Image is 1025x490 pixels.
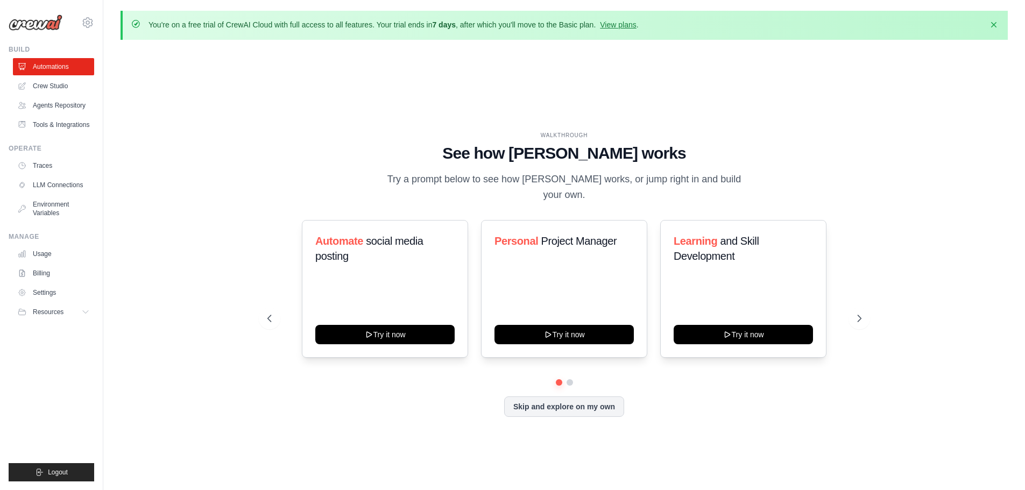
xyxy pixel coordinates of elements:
[315,235,423,262] span: social media posting
[13,303,94,321] button: Resources
[9,232,94,241] div: Manage
[432,20,456,29] strong: 7 days
[13,284,94,301] a: Settings
[494,235,538,247] span: Personal
[13,97,94,114] a: Agents Repository
[13,58,94,75] a: Automations
[13,196,94,222] a: Environment Variables
[13,116,94,133] a: Tools & Integrations
[9,463,94,481] button: Logout
[315,325,455,344] button: Try it now
[674,325,813,344] button: Try it now
[504,396,624,417] button: Skip and explore on my own
[48,468,68,477] span: Logout
[149,19,639,30] p: You're on a free trial of CrewAI Cloud with full access to all features. Your trial ends in , aft...
[13,265,94,282] a: Billing
[9,15,62,31] img: Logo
[600,20,636,29] a: View plans
[541,235,617,247] span: Project Manager
[33,308,63,316] span: Resources
[13,245,94,262] a: Usage
[13,176,94,194] a: LLM Connections
[494,325,634,344] button: Try it now
[384,172,745,203] p: Try a prompt below to see how [PERSON_NAME] works, or jump right in and build your own.
[267,131,861,139] div: WALKTHROUGH
[13,77,94,95] a: Crew Studio
[267,144,861,163] h1: See how [PERSON_NAME] works
[13,157,94,174] a: Traces
[674,235,717,247] span: Learning
[9,45,94,54] div: Build
[9,144,94,153] div: Operate
[315,235,363,247] span: Automate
